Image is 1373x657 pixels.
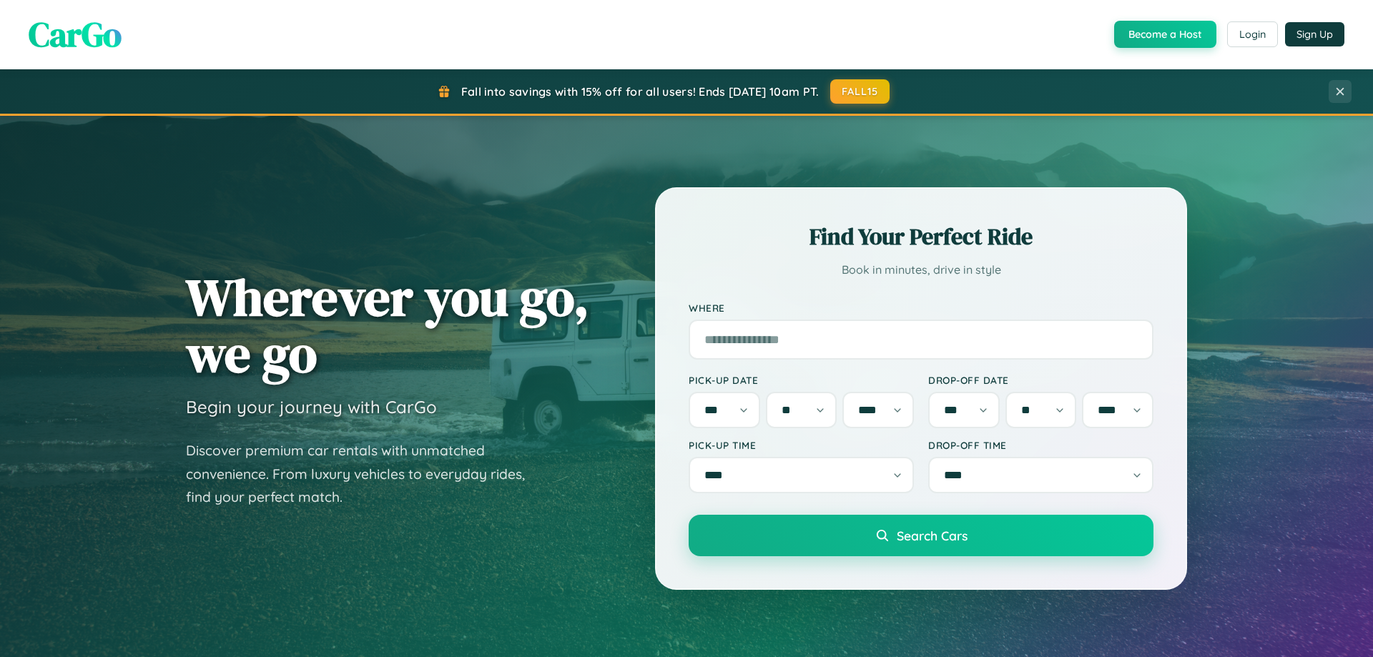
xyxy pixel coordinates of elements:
span: CarGo [29,11,122,58]
p: Discover premium car rentals with unmatched convenience. From luxury vehicles to everyday rides, ... [186,439,543,509]
button: Become a Host [1114,21,1216,48]
h1: Wherever you go, we go [186,269,589,382]
label: Pick-up Date [689,374,914,386]
h2: Find Your Perfect Ride [689,221,1153,252]
label: Drop-off Date [928,374,1153,386]
button: Sign Up [1285,22,1344,46]
p: Book in minutes, drive in style [689,260,1153,280]
button: Search Cars [689,515,1153,556]
button: FALL15 [830,79,890,104]
span: Search Cars [897,528,968,543]
span: Fall into savings with 15% off for all users! Ends [DATE] 10am PT. [461,84,820,99]
h3: Begin your journey with CarGo [186,396,437,418]
label: Where [689,302,1153,314]
label: Pick-up Time [689,439,914,451]
label: Drop-off Time [928,439,1153,451]
button: Login [1227,21,1278,47]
